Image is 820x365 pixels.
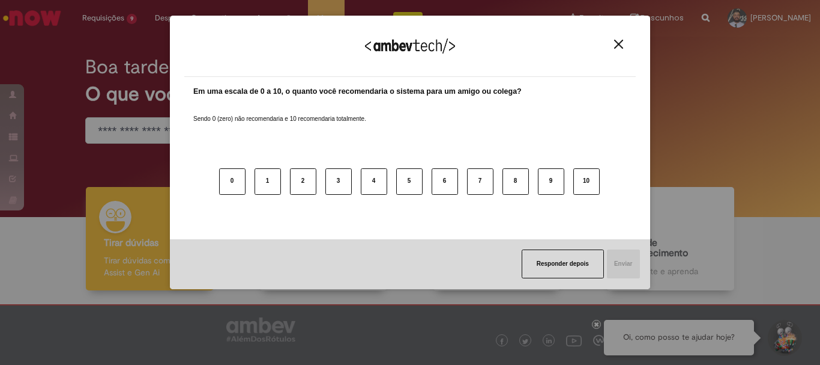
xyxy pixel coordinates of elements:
[467,168,493,195] button: 7
[365,38,455,54] img: Logo Ambevtech
[396,168,423,195] button: 5
[522,250,604,278] button: Responder depois
[502,168,529,195] button: 8
[610,39,627,49] button: Close
[219,168,246,195] button: 0
[614,40,623,49] img: Close
[290,168,316,195] button: 2
[255,168,281,195] button: 1
[193,86,522,97] label: Em uma escala de 0 a 10, o quanto você recomendaria o sistema para um amigo ou colega?
[193,100,366,123] label: Sendo 0 (zero) não recomendaria e 10 recomendaria totalmente.
[538,168,564,195] button: 9
[325,168,352,195] button: 3
[361,168,387,195] button: 4
[432,168,458,195] button: 6
[573,168,600,195] button: 10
